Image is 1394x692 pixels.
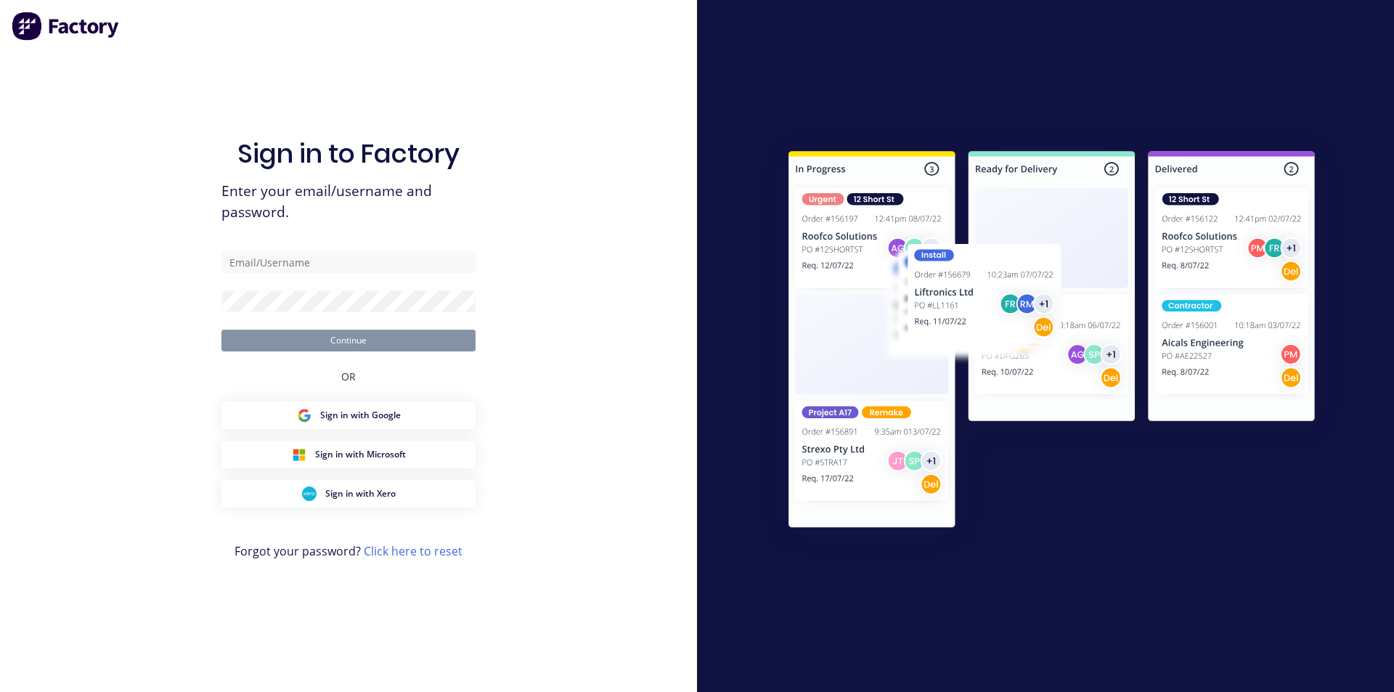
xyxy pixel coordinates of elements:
button: Microsoft Sign inSign in with Microsoft [221,441,476,468]
span: Sign in with Google [320,409,401,422]
div: OR [341,351,356,402]
span: Enter your email/username and password. [221,181,476,223]
img: Sign in [757,122,1347,562]
img: Microsoft Sign in [292,447,306,462]
input: Email/Username [221,251,476,273]
span: Sign in with Microsoft [315,448,406,461]
span: Forgot your password? [235,542,462,560]
img: Google Sign in [297,408,311,423]
img: Xero Sign in [302,487,317,501]
a: Click here to reset [364,543,462,559]
img: Factory [12,12,121,41]
span: Sign in with Xero [325,487,396,500]
button: Continue [221,330,476,351]
button: Xero Sign inSign in with Xero [221,480,476,508]
h1: Sign in to Factory [237,138,460,169]
button: Google Sign inSign in with Google [221,402,476,429]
